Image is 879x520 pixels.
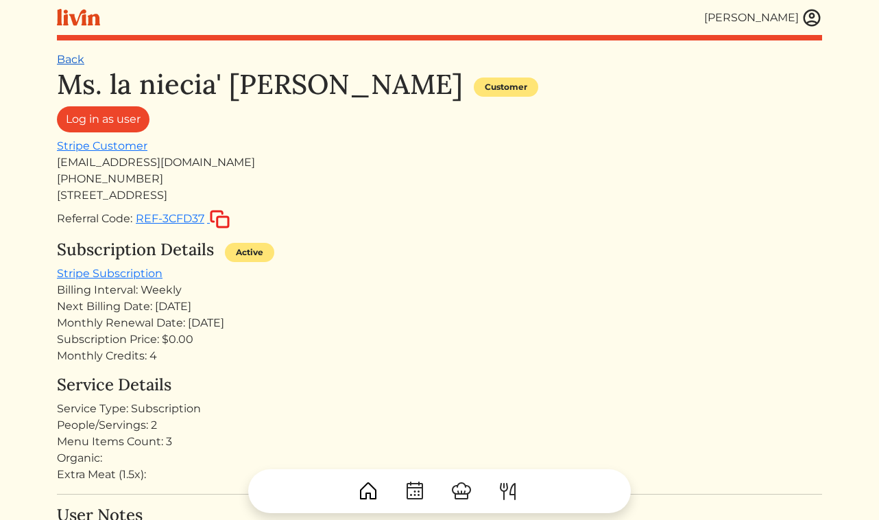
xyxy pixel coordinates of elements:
[210,210,230,228] img: copy-c88c4d5ff2289bbd861d3078f624592c1430c12286b036973db34a3c10e19d95.svg
[802,8,822,28] img: user_account-e6e16d2ec92f44fc35f99ef0dc9cddf60790bfa021a6ecb1c896eb5d2907b31c.svg
[57,375,822,395] h4: Service Details
[57,267,162,280] a: Stripe Subscription
[57,53,84,66] a: Back
[135,209,230,229] button: REF-3CFD37
[57,450,822,466] div: Organic:
[704,10,799,26] div: [PERSON_NAME]
[57,282,822,298] div: Billing Interval: Weekly
[57,434,822,450] div: Menu Items Count: 3
[57,68,463,101] h1: Ms. la niecia' [PERSON_NAME]
[57,187,822,204] div: [STREET_ADDRESS]
[57,298,822,315] div: Next Billing Date: [DATE]
[57,212,132,225] span: Referral Code:
[57,417,822,434] div: People/Servings: 2
[57,401,822,417] div: Service Type: Subscription
[497,480,519,502] img: ForkKnife-55491504ffdb50bab0c1e09e7649658475375261d09fd45db06cec23bce548bf.svg
[57,154,822,171] div: [EMAIL_ADDRESS][DOMAIN_NAME]
[474,78,538,97] div: Customer
[57,348,822,364] div: Monthly Credits: 4
[225,243,274,262] div: Active
[57,240,214,260] h4: Subscription Details
[57,9,100,26] img: livin-logo-a0d97d1a881af30f6274990eb6222085a2533c92bbd1e4f22c21b4f0d0e3210c.svg
[57,315,822,331] div: Monthly Renewal Date: [DATE]
[57,331,822,348] div: Subscription Price: $0.00
[450,480,472,502] img: ChefHat-a374fb509e4f37eb0702ca99f5f64f3b6956810f32a249b33092029f8484b388.svg
[136,212,204,225] span: REF-3CFD37
[357,480,379,502] img: House-9bf13187bcbb5817f509fe5e7408150f90897510c4275e13d0d5fca38e0b5951.svg
[404,480,426,502] img: CalendarDots-5bcf9d9080389f2a281d69619e1c85352834be518fbc73d9501aef674afc0d57.svg
[57,139,147,152] a: Stripe Customer
[57,106,149,132] a: Log in as user
[57,171,822,187] div: [PHONE_NUMBER]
